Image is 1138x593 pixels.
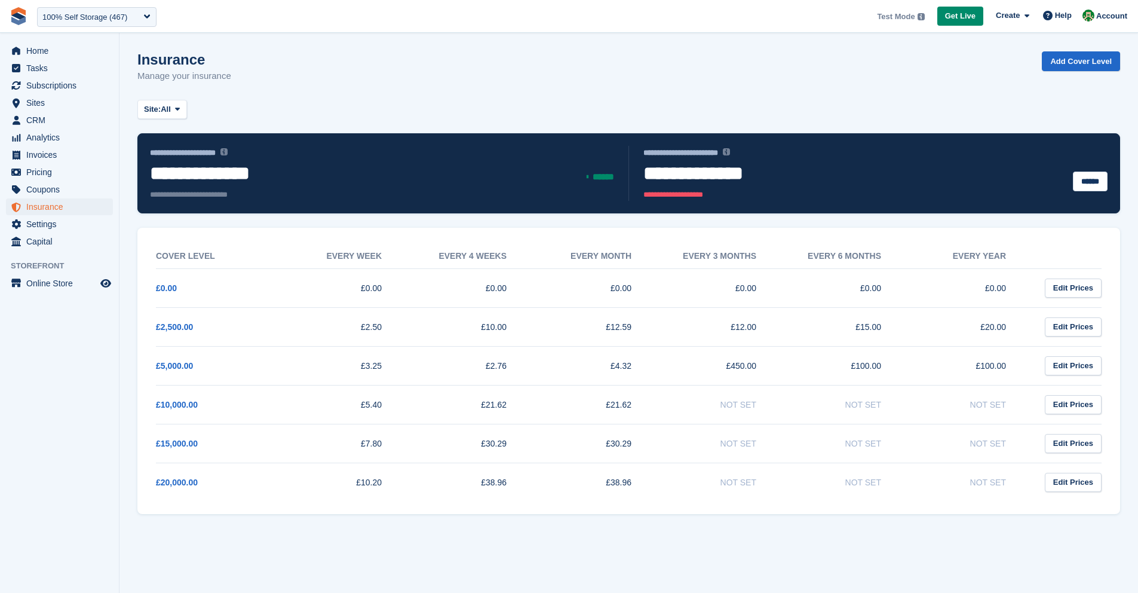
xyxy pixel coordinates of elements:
a: menu [6,77,113,94]
a: £10,000.00 [156,400,198,409]
a: £0.00 [156,283,177,293]
span: Home [26,42,98,59]
h1: Insurance [137,51,231,68]
img: icon-info-grey-7440780725fd019a000dd9b08b2336e03edf1995a4989e88bcd33f0948082b44.svg [918,13,925,20]
a: menu [6,275,113,292]
td: £0.00 [530,268,655,307]
a: menu [6,181,113,198]
td: Not Set [655,385,780,424]
td: £10.00 [406,307,530,346]
th: Every 6 months [780,244,905,269]
a: menu [6,60,113,77]
a: Preview store [99,276,113,291]
td: £0.00 [905,268,1030,307]
th: Every 3 months [655,244,780,269]
span: Test Mode [877,11,915,23]
span: Pricing [26,164,98,181]
span: Analytics [26,129,98,146]
td: £10.20 [281,463,406,502]
td: £12.00 [655,307,780,346]
a: menu [6,94,113,111]
img: icon-info-grey-7440780725fd019a000dd9b08b2336e03edf1995a4989e88bcd33f0948082b44.svg [220,148,228,155]
span: Account [1096,10,1127,22]
td: £21.62 [406,385,530,424]
a: menu [6,233,113,250]
span: All [161,103,171,115]
a: menu [6,129,113,146]
span: CRM [26,112,98,129]
span: Get Live [945,10,976,22]
td: Not Set [655,424,780,463]
a: £20,000.00 [156,478,198,487]
td: £0.00 [655,268,780,307]
th: Cover Level [156,244,281,269]
a: Add Cover Level [1042,51,1120,71]
td: Not Set [905,463,1030,502]
span: Capital [26,233,98,250]
a: Edit Prices [1045,279,1102,298]
span: Sites [26,94,98,111]
td: £12.59 [530,307,655,346]
img: icon-info-grey-7440780725fd019a000dd9b08b2336e03edf1995a4989e88bcd33f0948082b44.svg [723,148,730,155]
td: £38.96 [530,463,655,502]
span: Coupons [26,181,98,198]
a: £2,500.00 [156,322,193,332]
span: Storefront [11,260,119,272]
td: £4.32 [530,346,655,385]
span: Settings [26,216,98,233]
span: Subscriptions [26,77,98,94]
td: £15.00 [780,307,905,346]
td: Not Set [655,463,780,502]
a: £5,000.00 [156,361,193,371]
th: Every week [281,244,406,269]
a: Edit Prices [1045,395,1102,415]
td: Not Set [780,463,905,502]
span: Tasks [26,60,98,77]
th: Every 4 weeks [406,244,530,269]
span: Create [996,10,1020,22]
a: Edit Prices [1045,317,1102,337]
a: Edit Prices [1045,434,1102,454]
td: £0.00 [406,268,530,307]
td: £2.50 [281,307,406,346]
a: menu [6,216,113,233]
span: Help [1055,10,1072,22]
td: £0.00 [281,268,406,307]
td: Not Set [780,424,905,463]
button: Site: All [137,100,187,120]
a: menu [6,42,113,59]
a: menu [6,164,113,181]
a: menu [6,198,113,215]
td: £5.40 [281,385,406,424]
td: £0.00 [780,268,905,307]
td: £21.62 [530,385,655,424]
p: Manage your insurance [137,69,231,83]
td: £7.80 [281,424,406,463]
a: Get Live [937,7,983,26]
span: Invoices [26,146,98,163]
a: Edit Prices [1045,356,1102,376]
td: £3.25 [281,346,406,385]
span: Online Store [26,275,98,292]
td: £450.00 [655,346,780,385]
a: £15,000.00 [156,439,198,448]
a: menu [6,112,113,129]
th: Every month [530,244,655,269]
td: £2.76 [406,346,530,385]
td: £30.29 [406,424,530,463]
td: £100.00 [780,346,905,385]
td: £20.00 [905,307,1030,346]
span: Site: [144,103,161,115]
td: £100.00 [905,346,1030,385]
img: Mark Dawson [1082,10,1094,22]
span: Insurance [26,198,98,215]
td: Not Set [905,424,1030,463]
td: £30.29 [530,424,655,463]
a: menu [6,146,113,163]
td: Not Set [780,385,905,424]
img: stora-icon-8386f47178a22dfd0bd8f6a31ec36ba5ce8667c1dd55bd0f319d3a0aa187defe.svg [10,7,27,25]
div: 100% Self Storage (467) [42,11,127,23]
td: Not Set [905,385,1030,424]
th: Every year [905,244,1030,269]
a: Edit Prices [1045,473,1102,493]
